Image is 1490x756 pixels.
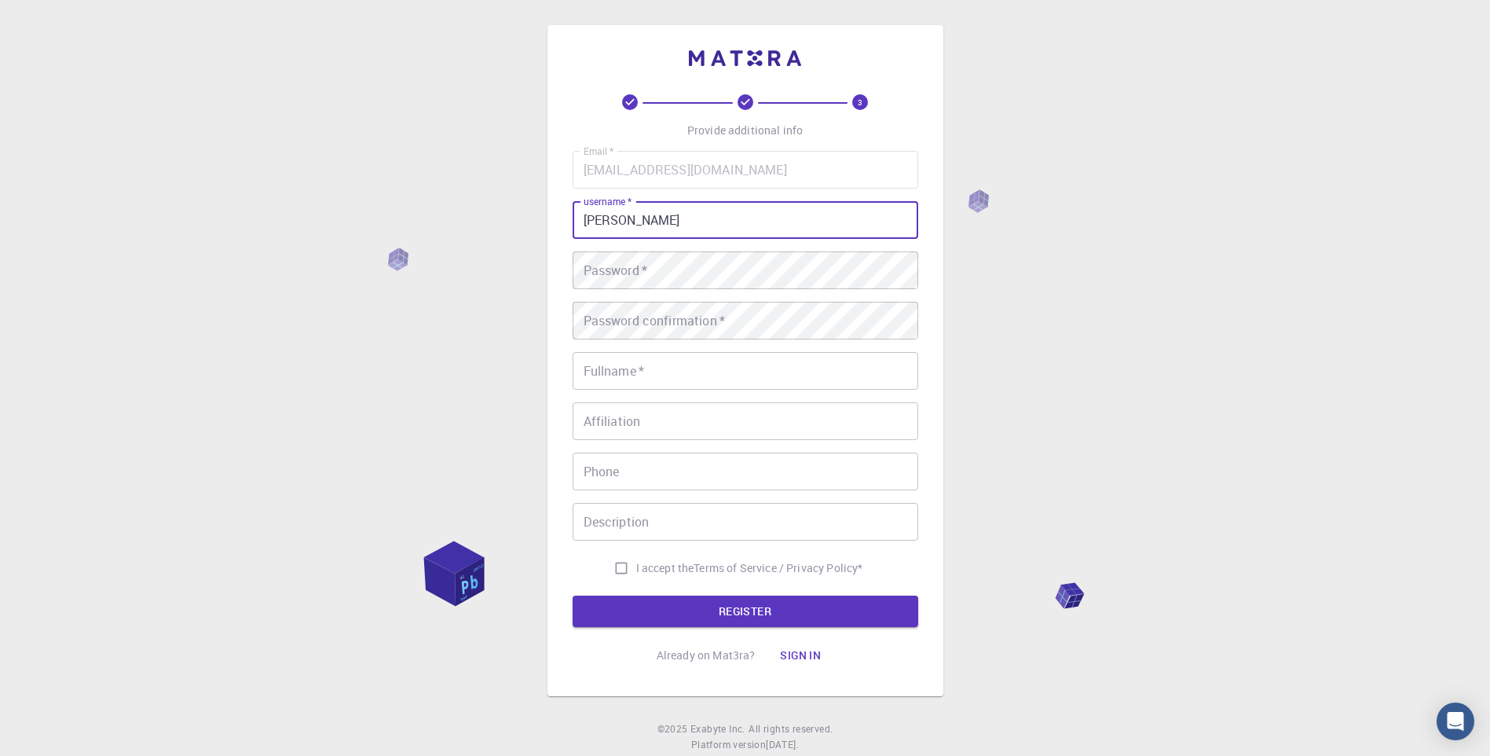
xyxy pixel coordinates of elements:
a: Exabyte Inc. [690,721,745,737]
span: I accept the [636,560,694,576]
p: Provide additional info [687,123,803,138]
a: Terms of Service / Privacy Policy* [694,560,862,576]
span: Exabyte Inc. [690,722,745,735]
button: REGISTER [573,596,918,627]
div: Open Intercom Messenger [1437,703,1474,740]
button: Sign in [767,640,833,671]
span: Platform version [691,737,766,753]
p: Terms of Service / Privacy Policy * [694,560,862,576]
text: 3 [858,97,862,108]
label: username [584,195,632,208]
span: [DATE] . [766,738,799,750]
p: Already on Mat3ra? [657,648,756,663]
span: © 2025 [657,721,690,737]
span: All rights reserved. [749,721,833,737]
label: Email [584,145,613,158]
a: [DATE]. [766,737,799,753]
